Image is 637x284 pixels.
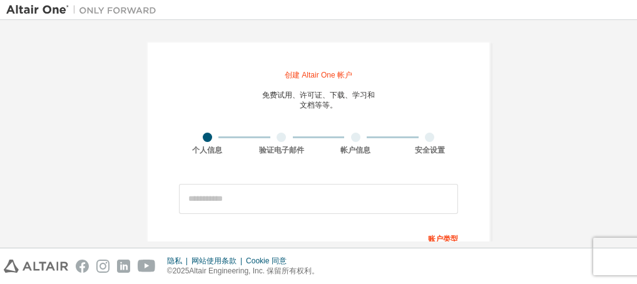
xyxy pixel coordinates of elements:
font: 帐户信息 [340,146,370,155]
font: 个人信息 [192,146,222,155]
font: 免费试用、许可证、下载、学习和 [262,91,375,99]
font: 验证电子邮件 [259,146,304,155]
img: youtube.svg [138,260,156,273]
font: 安全设置 [415,146,445,155]
font: Altair Engineering, Inc. 保留所有权利。 [189,266,319,275]
font: 创建 Altair One 帐户 [285,71,352,79]
img: altair_logo.svg [4,260,68,273]
font: 2025 [173,266,190,275]
font: 文档等等。 [300,101,337,109]
font: Cookie 同意 [246,256,287,265]
img: 牵牛星一号 [6,4,163,16]
img: linkedin.svg [117,260,130,273]
font: 隐私 [167,256,182,265]
img: facebook.svg [76,260,89,273]
font: 网站使用条款 [191,256,237,265]
font: © [167,266,173,275]
img: instagram.svg [96,260,110,273]
font: 账户类型 [428,235,458,243]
